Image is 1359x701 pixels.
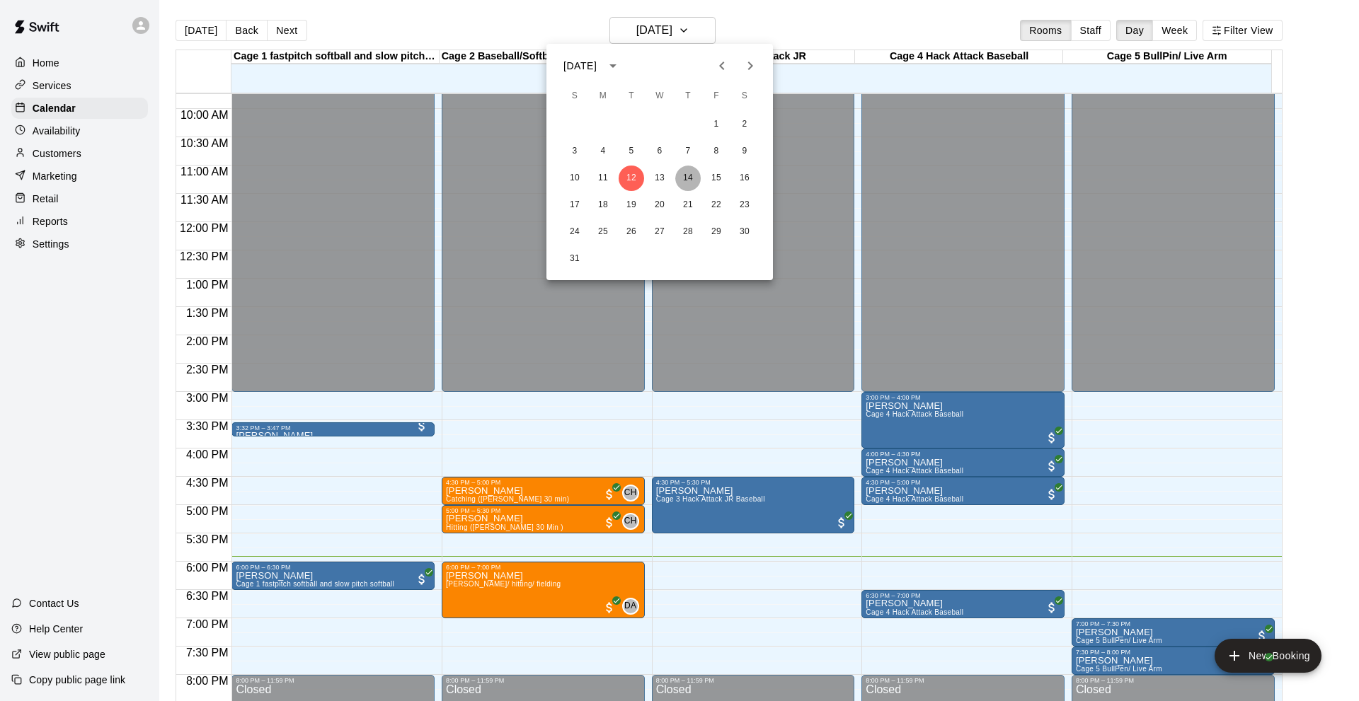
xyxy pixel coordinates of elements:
[590,219,616,245] button: 25
[563,59,597,74] div: [DATE]
[675,192,701,218] button: 21
[675,139,701,164] button: 7
[704,139,729,164] button: 8
[704,166,729,191] button: 15
[704,219,729,245] button: 29
[732,219,757,245] button: 30
[590,166,616,191] button: 11
[590,82,616,110] span: Monday
[704,112,729,137] button: 1
[732,112,757,137] button: 2
[619,219,644,245] button: 26
[675,219,701,245] button: 28
[704,192,729,218] button: 22
[675,166,701,191] button: 14
[647,192,672,218] button: 20
[562,166,587,191] button: 10
[736,52,764,80] button: Next month
[708,52,736,80] button: Previous month
[562,139,587,164] button: 3
[675,82,701,110] span: Thursday
[732,192,757,218] button: 23
[562,82,587,110] span: Sunday
[562,192,587,218] button: 17
[647,166,672,191] button: 13
[619,166,644,191] button: 12
[732,166,757,191] button: 16
[619,82,644,110] span: Tuesday
[732,139,757,164] button: 9
[647,82,672,110] span: Wednesday
[590,139,616,164] button: 4
[732,82,757,110] span: Saturday
[562,246,587,272] button: 31
[601,54,625,78] button: calendar view is open, switch to year view
[704,82,729,110] span: Friday
[647,139,672,164] button: 6
[590,192,616,218] button: 18
[562,219,587,245] button: 24
[619,192,644,218] button: 19
[619,139,644,164] button: 5
[647,219,672,245] button: 27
